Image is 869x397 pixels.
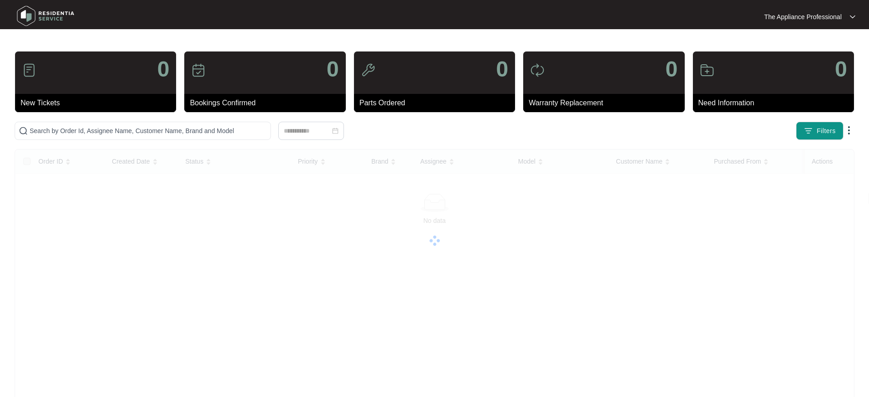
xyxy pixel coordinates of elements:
img: search-icon [19,126,28,135]
p: 0 [835,58,847,80]
p: 0 [666,58,678,80]
img: icon [530,63,545,77]
p: New Tickets [21,98,176,108]
img: icon [191,63,206,77]
img: dropdown arrow [843,125,854,136]
p: 0 [327,58,339,80]
img: icon [361,63,375,77]
button: filter iconFilters [796,122,843,140]
p: Need Information [698,98,854,108]
span: Filters [817,126,836,136]
img: icon [700,63,714,77]
p: Bookings Confirmed [190,98,345,108]
p: Warranty Replacement [529,98,684,108]
img: filter icon [804,126,813,135]
img: dropdown arrow [850,15,855,19]
p: 0 [157,58,170,80]
input: Search by Order Id, Assignee Name, Customer Name, Brand and Model [30,126,267,136]
p: Parts Ordered [359,98,515,108]
img: icon [22,63,36,77]
p: The Appliance Professional [764,12,842,21]
p: 0 [496,58,508,80]
img: residentia service logo [14,2,78,30]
